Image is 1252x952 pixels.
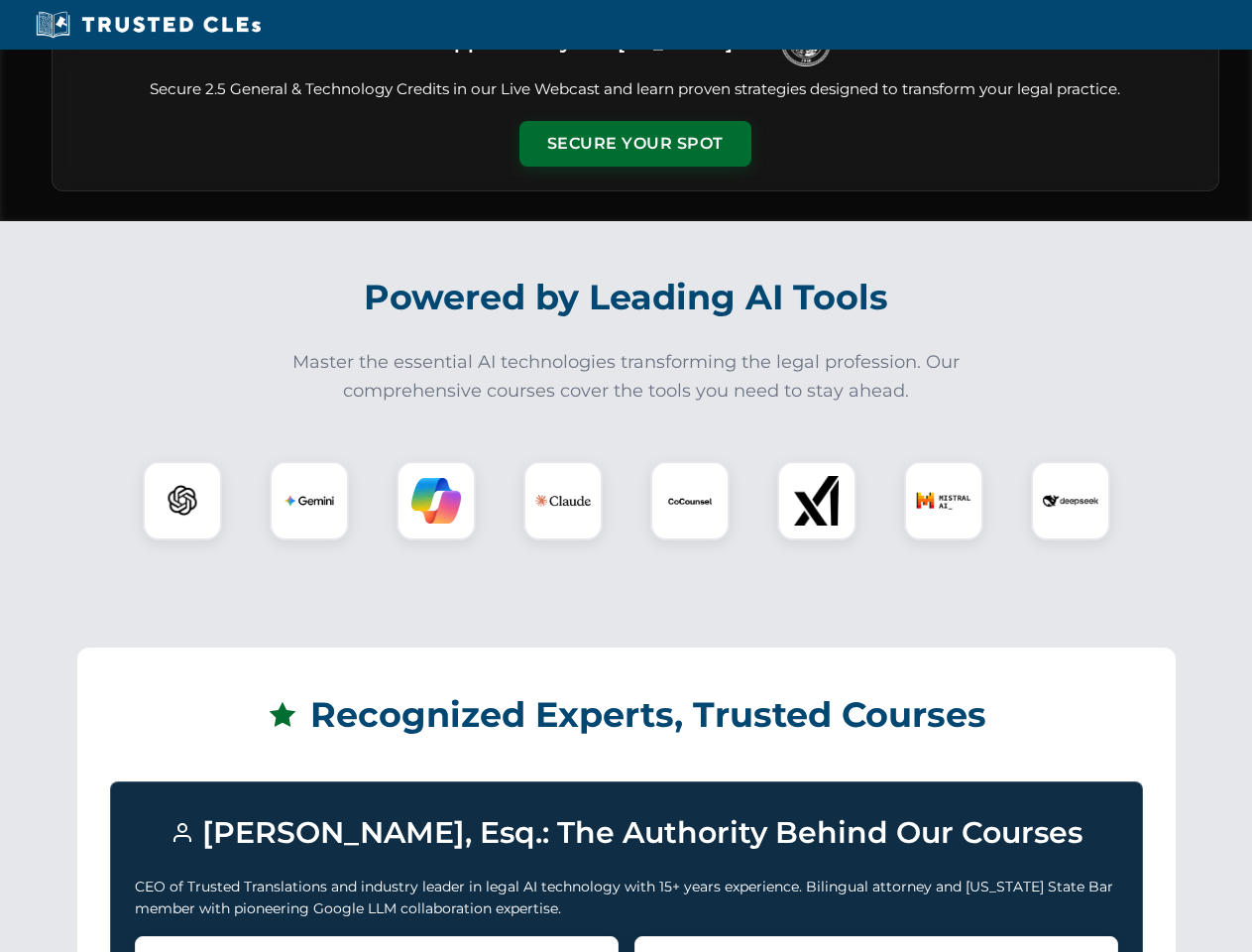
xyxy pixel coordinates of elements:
[285,476,334,526] img: Gemini Logo
[143,461,222,540] div: ChatGPT
[411,476,461,526] img: Copilot Logo
[519,121,751,167] button: Secure Your Spot
[270,461,349,540] div: Gemini
[792,476,842,526] img: xAI Logo
[397,461,476,540] div: Copilot
[30,10,267,40] img: Trusted CLEs
[77,263,1176,332] h2: Powered by Leading AI Tools
[1031,461,1110,540] div: DeepSeek
[76,78,1195,101] p: Secure 2.5 General & Technology Credits in our Live Webcast and learn proven strategies designed ...
[650,461,730,540] div: CoCounsel
[535,473,591,529] img: Claude Logo
[135,806,1118,860] h3: [PERSON_NAME], Esq.: The Authority Behind Our Courses
[904,461,983,540] div: Mistral AI
[1043,473,1098,529] img: DeepSeek Logo
[154,472,211,530] img: ChatGPT Logo
[110,680,1143,750] h2: Recognized Experts, Trusted Courses
[280,348,973,406] p: Master the essential AI technologies transforming the legal profession. Our comprehensive courses...
[665,476,715,526] img: CoCounsel Logo
[916,473,971,529] img: Mistral AI Logo
[777,461,856,540] div: xAI
[523,461,603,540] div: Claude
[135,876,1118,920] p: CEO of Trusted Translations and industry leader in legal AI technology with 15+ years experience....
